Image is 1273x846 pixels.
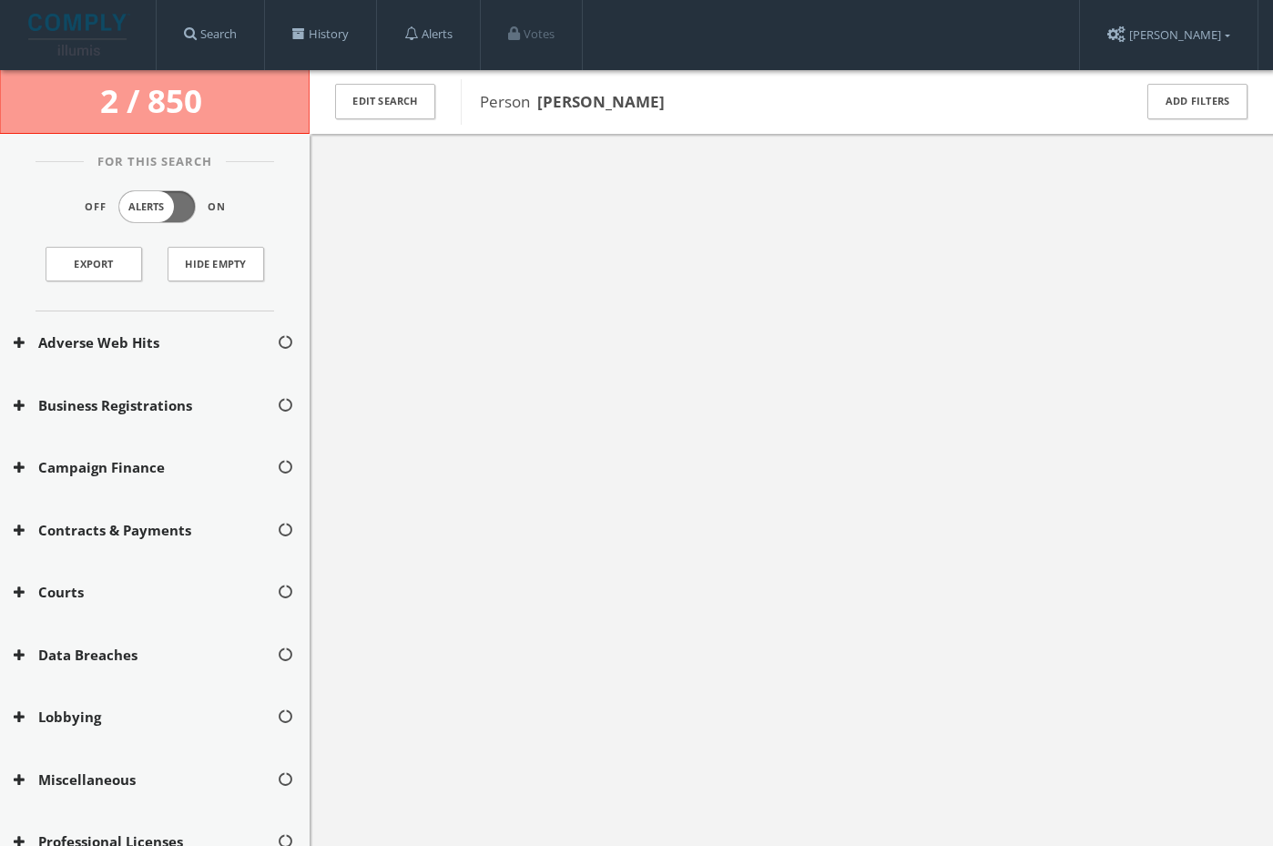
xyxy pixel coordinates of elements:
[168,247,264,281] button: Hide Empty
[14,582,277,603] button: Courts
[28,14,130,56] img: illumis
[100,79,209,122] span: 2 / 850
[14,645,277,666] button: Data Breaches
[335,84,435,119] button: Edit Search
[14,707,277,728] button: Lobbying
[14,457,277,478] button: Campaign Finance
[14,395,277,416] button: Business Registrations
[14,770,277,790] button: Miscellaneous
[85,199,107,215] span: Off
[208,199,226,215] span: On
[84,153,226,171] span: For This Search
[14,520,277,541] button: Contracts & Payments
[1147,84,1248,119] button: Add Filters
[46,247,142,281] a: Export
[537,91,665,112] b: [PERSON_NAME]
[14,332,277,353] button: Adverse Web Hits
[480,91,665,112] span: Person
